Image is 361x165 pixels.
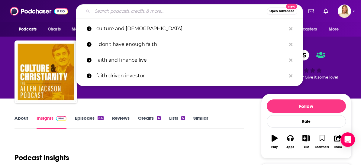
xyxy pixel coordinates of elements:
[306,6,316,16] a: Show notifications dropdown
[96,37,286,52] p: i don't have enough faith
[19,25,37,34] span: Podcasts
[76,37,303,52] a: i don't have enough faith
[286,4,297,9] span: New
[96,68,286,84] p: faith driven investor
[44,24,64,35] a: Charts
[338,5,351,18] button: Show profile menu
[267,115,346,128] div: Rate
[304,145,309,149] div: List
[96,52,286,68] p: faith and finance live
[157,116,160,120] div: 6
[169,115,185,129] a: Lists5
[48,25,61,34] span: Charts
[330,131,346,153] button: Share
[321,6,330,16] a: Show notifications dropdown
[56,116,66,121] img: Podchaser Pro
[338,5,351,18] img: User Profile
[10,5,68,17] img: Podchaser - Follow, Share and Rate Podcasts
[76,68,303,84] a: faith driven investor
[15,115,28,129] a: About
[15,24,44,35] button: open menu
[75,115,104,129] a: Episodes84
[15,153,69,162] h1: Podcast Insights
[96,21,286,37] p: culture and christianity
[37,115,66,129] a: InsightsPodchaser Pro
[76,52,303,68] a: faith and finance live
[314,131,330,153] button: Bookmark
[286,145,294,149] div: Apps
[324,24,346,35] button: open menu
[138,115,160,129] a: Credits6
[76,4,303,18] div: Search podcasts, credits, & more...
[282,131,298,153] button: Apps
[98,116,104,120] div: 84
[76,21,303,37] a: culture and [DEMOGRAPHIC_DATA]
[181,116,185,120] div: 5
[112,115,130,129] a: Reviews
[267,99,346,113] button: Follow
[340,132,355,147] div: Open Intercom Messenger
[67,24,101,35] button: open menu
[267,8,297,15] button: Open AdvancedNew
[16,42,76,102] img: Culture & Christianity: The Allen Jackson Podcast
[271,145,278,149] div: Play
[72,25,93,34] span: Monitoring
[275,75,338,79] span: Good podcast? Give it some love!
[284,24,326,35] button: open menu
[338,5,351,18] span: Logged in as leannebush
[261,46,352,83] div: 65Good podcast? Give it some love!
[92,6,267,16] input: Search podcasts, credits, & more...
[315,145,329,149] div: Bookmark
[269,10,295,13] span: Open Advanced
[334,145,342,149] div: Share
[298,131,314,153] button: List
[329,25,339,34] span: More
[193,115,208,129] a: Similar
[267,131,282,153] button: Play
